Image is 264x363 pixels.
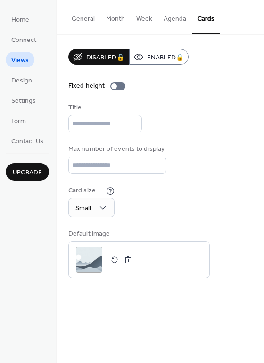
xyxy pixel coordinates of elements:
[6,163,49,181] button: Upgrade
[6,133,49,148] a: Contact Us
[11,76,32,86] span: Design
[68,144,165,154] div: Max number of events to display
[6,32,42,47] a: Connect
[11,56,29,66] span: Views
[6,52,34,67] a: Views
[68,229,208,239] div: Default Image
[11,96,36,106] span: Settings
[6,113,32,128] a: Form
[68,186,104,196] div: Card size
[6,72,38,88] a: Design
[6,11,35,27] a: Home
[13,168,42,178] span: Upgrade
[68,103,140,113] div: Title
[11,116,26,126] span: Form
[11,137,43,147] span: Contact Us
[68,81,105,91] div: Fixed height
[6,92,41,108] a: Settings
[11,35,36,45] span: Connect
[11,15,29,25] span: Home
[76,247,102,273] div: ;
[75,202,91,215] span: Small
